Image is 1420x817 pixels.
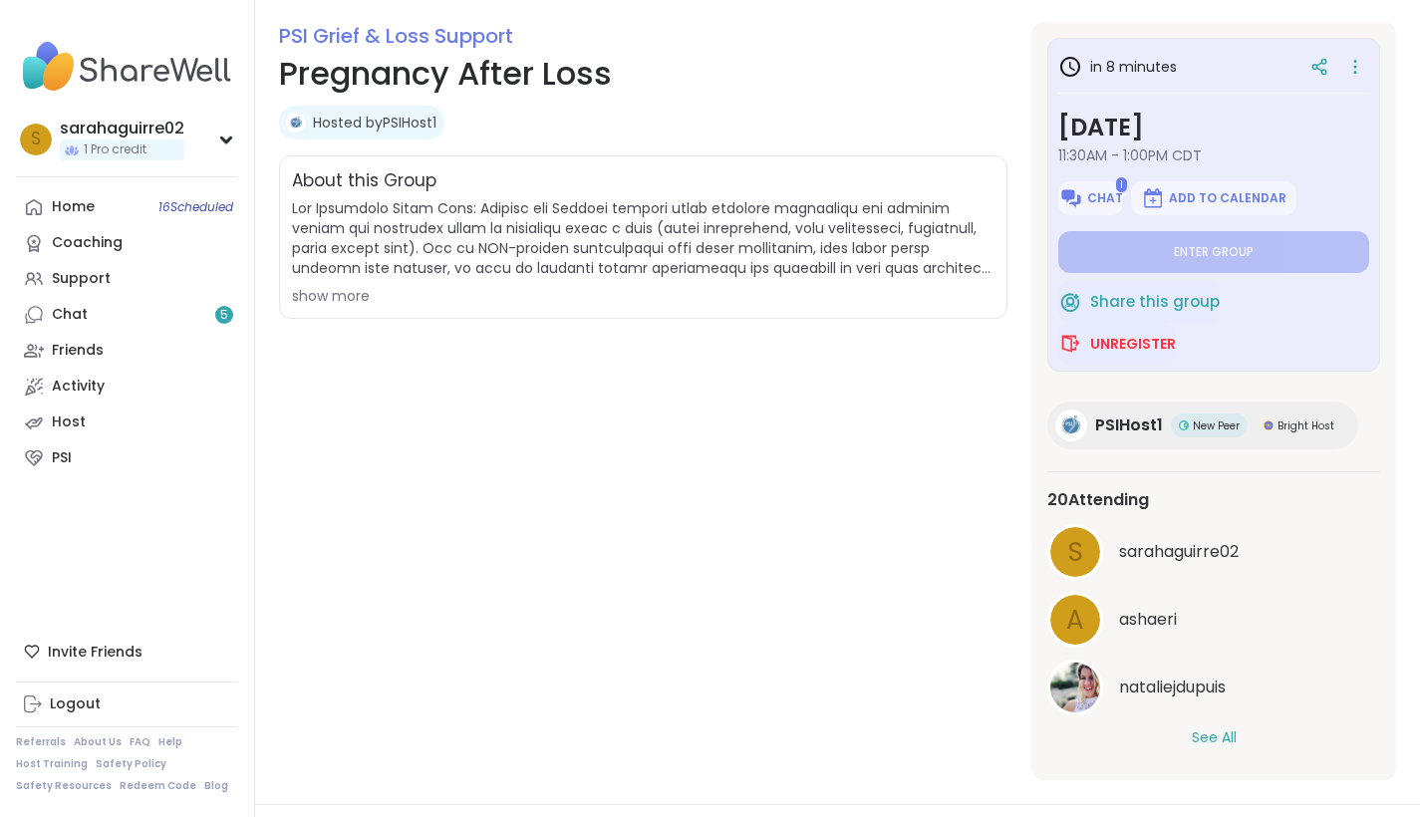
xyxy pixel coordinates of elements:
[16,440,238,476] a: PSI
[1192,727,1237,748] button: See All
[1278,418,1334,433] span: Bright Host
[1119,540,1239,564] span: sarahaguirre02
[1047,660,1380,715] a: nataliejdupuisnataliejdupuis
[279,50,1007,98] h1: Pregnancy After Loss
[84,141,146,158] span: 1 Pro credit
[1087,190,1123,206] span: Chat
[1058,55,1177,79] h3: in 8 minutes
[1055,409,1087,441] img: PSIHost1
[16,405,238,440] a: Host
[158,199,233,215] span: 16 Scheduled
[1058,281,1220,323] button: Share this group
[50,694,101,714] div: Logout
[158,735,182,749] a: Help
[292,168,436,194] h2: About this Group
[52,197,95,217] div: Home
[292,286,994,306] div: show more
[16,634,238,670] div: Invite Friends
[16,779,112,793] a: Safety Resources
[1090,291,1220,314] span: Share this group
[1131,181,1296,215] button: Add to Calendar
[1169,190,1286,206] span: Add to Calendar
[1179,420,1189,430] img: New Peer
[52,412,86,432] div: Host
[16,32,238,102] img: ShareWell Nav Logo
[1119,608,1177,632] span: ashaeri
[1047,592,1380,648] a: aashaeri
[60,118,184,139] div: sarahaguirre02
[16,261,238,297] a: Support
[292,198,994,278] span: Lor Ipsumdolo Sitam Cons: Adipisc eli Seddoei tempori utlab etdolore magnaaliqu eni adminim venia...
[1174,244,1254,260] span: Enter group
[279,22,513,50] a: PSI Grief & Loss Support
[74,735,122,749] a: About Us
[52,448,72,468] div: PSI
[1058,332,1082,356] img: ShareWell Logomark
[120,779,196,793] a: Redeem Code
[1095,413,1163,437] span: PSIHost1
[16,757,88,771] a: Host Training
[1058,181,1122,215] button: Chat
[1058,231,1369,273] button: Enter group
[52,341,104,361] div: Friends
[16,333,238,369] a: Friends
[52,269,111,289] div: Support
[16,189,238,225] a: Home16Scheduled
[96,757,166,771] a: Safety Policy
[204,779,228,793] a: Blog
[52,377,105,397] div: Activity
[31,127,41,152] span: s
[1059,186,1083,210] img: ShareWell Logomark
[1050,663,1100,712] img: nataliejdupuis
[286,113,306,133] img: PSIHost1
[1047,488,1149,512] span: 20 Attending
[1141,186,1165,210] img: ShareWell Logomark
[1116,177,1127,192] span: 1
[16,369,238,405] a: Activity
[1119,676,1226,699] span: nataliejdupuis
[1193,418,1240,433] span: New Peer
[16,297,238,333] a: Chat5
[1058,110,1369,145] h3: [DATE]
[16,686,238,722] a: Logout
[1068,533,1083,572] span: s
[1047,524,1380,580] a: ssarahaguirre02
[1090,334,1176,354] span: Unregister
[1264,420,1274,430] img: Bright Host
[52,305,88,325] div: Chat
[52,233,123,253] div: Coaching
[313,113,436,133] a: Hosted byPSIHost1
[1058,145,1369,165] span: 11:30AM - 1:00PM CDT
[1058,323,1176,365] button: Unregister
[1047,402,1358,449] a: PSIHost1PSIHost1New PeerNew PeerBright HostBright Host
[16,735,66,749] a: Referrals
[1066,601,1084,640] span: a
[130,735,150,749] a: FAQ
[1058,290,1082,314] img: ShareWell Logomark
[220,307,228,324] span: 5
[16,225,238,261] a: Coaching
